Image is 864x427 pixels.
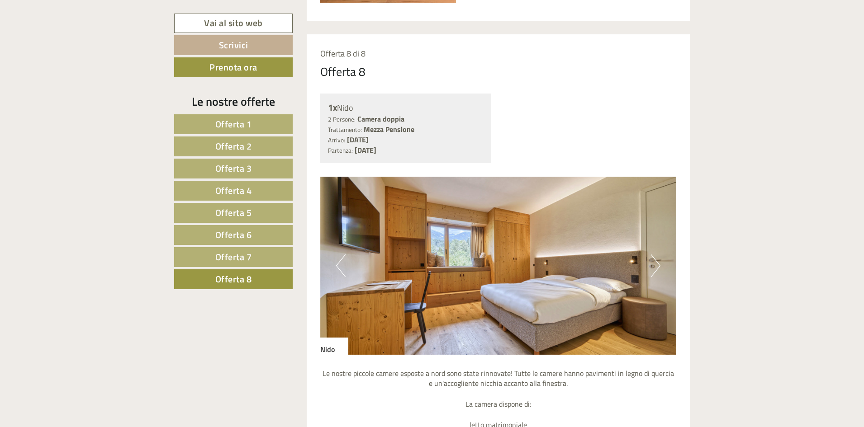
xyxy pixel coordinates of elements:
[174,14,293,33] a: Vai al sito web
[328,136,345,145] small: Arrivo:
[162,7,194,22] div: [DATE]
[336,254,346,277] button: Previous
[14,26,130,33] div: [GEOGRAPHIC_DATA]
[215,161,252,175] span: Offerta 3
[174,35,293,55] a: Scrivici
[215,250,252,264] span: Offerta 7
[320,63,366,80] div: Offerta 8
[320,338,348,355] div: Nido
[309,234,357,254] button: Invia
[320,47,366,60] span: Offerta 8 di 8
[328,146,353,155] small: Partenza:
[328,115,356,124] small: 2 Persone:
[215,228,252,242] span: Offerta 6
[328,101,484,114] div: Nido
[14,44,130,50] small: 17:52
[328,100,337,114] b: 1x
[215,183,252,197] span: Offerta 4
[320,177,677,355] img: image
[328,125,362,134] small: Trattamento:
[215,117,252,131] span: Offerta 1
[364,124,414,135] b: Mezza Pensione
[7,24,135,52] div: Buon giorno, come possiamo aiutarla?
[174,57,293,77] a: Prenota ora
[174,93,293,110] div: Le nostre offerte
[355,145,376,155] b: [DATE]
[215,206,252,220] span: Offerta 5
[347,134,369,145] b: [DATE]
[215,139,252,153] span: Offerta 2
[215,272,252,286] span: Offerta 8
[651,254,660,277] button: Next
[357,113,404,124] b: Camera doppia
